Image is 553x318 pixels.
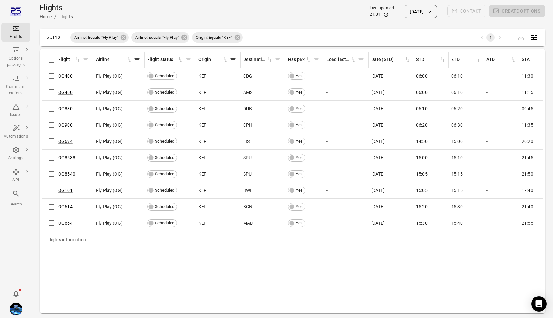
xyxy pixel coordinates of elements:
div: - [326,89,366,96]
span: Scheduled [153,220,177,226]
div: - [486,155,517,161]
div: Sort by has pax in ascending order [288,56,311,63]
div: - [326,187,366,194]
span: 17:40 [522,187,533,194]
span: Yes [293,204,305,210]
a: OG400 [58,73,73,79]
span: KEF [198,89,206,96]
div: - [486,138,517,145]
span: Flight [58,56,81,63]
div: Search [4,201,28,208]
button: [DATE] [405,5,437,18]
a: OG101 [58,188,73,193]
span: Scheduled [153,138,177,145]
div: Sort by destination in ascending order [243,56,273,63]
div: STD [416,56,439,63]
span: Fly Play (OG) [96,105,123,112]
button: Filter by destination [273,55,283,64]
button: Filter by airline [132,55,142,64]
a: OG900 [58,122,73,128]
span: KEF [198,171,206,177]
div: - [326,220,366,226]
div: - [486,204,517,210]
span: KEF [198,187,206,194]
div: Airline: Equals "Fly Play" [131,32,189,43]
span: Destination [243,56,273,63]
div: Sort by ATD in ascending order [486,56,516,63]
div: Sort by flight in ascending order [58,56,81,63]
span: 15:05 [416,171,428,177]
div: API [4,177,28,183]
div: Origin [198,56,222,63]
button: Open table configuration [527,31,540,44]
span: Load factor [326,56,356,63]
span: 21:40 [522,204,533,210]
span: ETD [451,56,481,63]
span: Scheduled [153,122,177,128]
div: - [326,155,366,161]
span: Airline [96,56,132,63]
div: - [486,105,517,112]
span: 06:10 [416,105,428,112]
div: Sort by airline in ascending order [96,56,132,63]
span: [DATE] [371,220,385,226]
a: OG614 [58,204,73,209]
div: Open Intercom Messenger [531,296,547,312]
span: Fly Play (OG) [96,204,123,210]
span: KEF [198,73,206,79]
div: Communi-cations [4,84,28,96]
div: - [326,138,366,145]
span: Please make a selection to create communications [447,5,487,18]
a: Automations [1,122,30,142]
a: OG460 [58,90,73,95]
div: - [326,73,366,79]
button: Filter by flight status [183,55,193,64]
span: KEF [198,138,206,145]
a: OG664 [58,221,73,226]
div: Issues [4,112,28,118]
span: Yes [293,187,305,194]
span: [DATE] [371,204,385,210]
div: - [486,122,517,128]
span: Yes [293,155,305,161]
span: Scheduled [153,155,177,161]
span: 06:30 [451,122,463,128]
a: OG694 [58,139,73,144]
div: ATD [486,56,510,63]
span: 20:20 [522,138,533,145]
a: Home [40,14,52,19]
a: OG880 [58,106,73,111]
span: Filter by origin [228,55,238,64]
span: 15:15 [451,187,463,194]
div: - [326,171,366,177]
span: 11:35 [522,122,533,128]
div: Sort by STA in ascending order [522,56,551,63]
div: Has pax [288,56,305,63]
span: Fly Play (OG) [96,187,123,194]
div: Airline [96,56,126,63]
span: Airline: Equals "Fly Play" [70,34,122,41]
div: - [326,204,366,210]
a: Flights [1,23,30,42]
div: Flights information [42,231,91,248]
li: / [54,13,57,21]
button: Search [1,188,30,209]
a: Communi-cations [1,73,30,98]
div: - [486,171,517,177]
span: [DATE] [371,187,385,194]
div: 21:01 [370,12,380,18]
span: 15:40 [451,220,463,226]
span: 21:45 [522,155,533,161]
span: [DATE] [371,171,385,177]
span: 06:20 [416,122,428,128]
span: 09:45 [522,105,533,112]
img: shutterstock-1708408498.jpg [10,303,22,315]
span: [DATE] [371,89,385,96]
span: Fly Play (OG) [96,171,123,177]
button: Filter by flight [81,55,91,64]
div: Total 10 [45,35,60,40]
span: [DATE] [371,138,385,145]
div: Last updated [370,5,394,12]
